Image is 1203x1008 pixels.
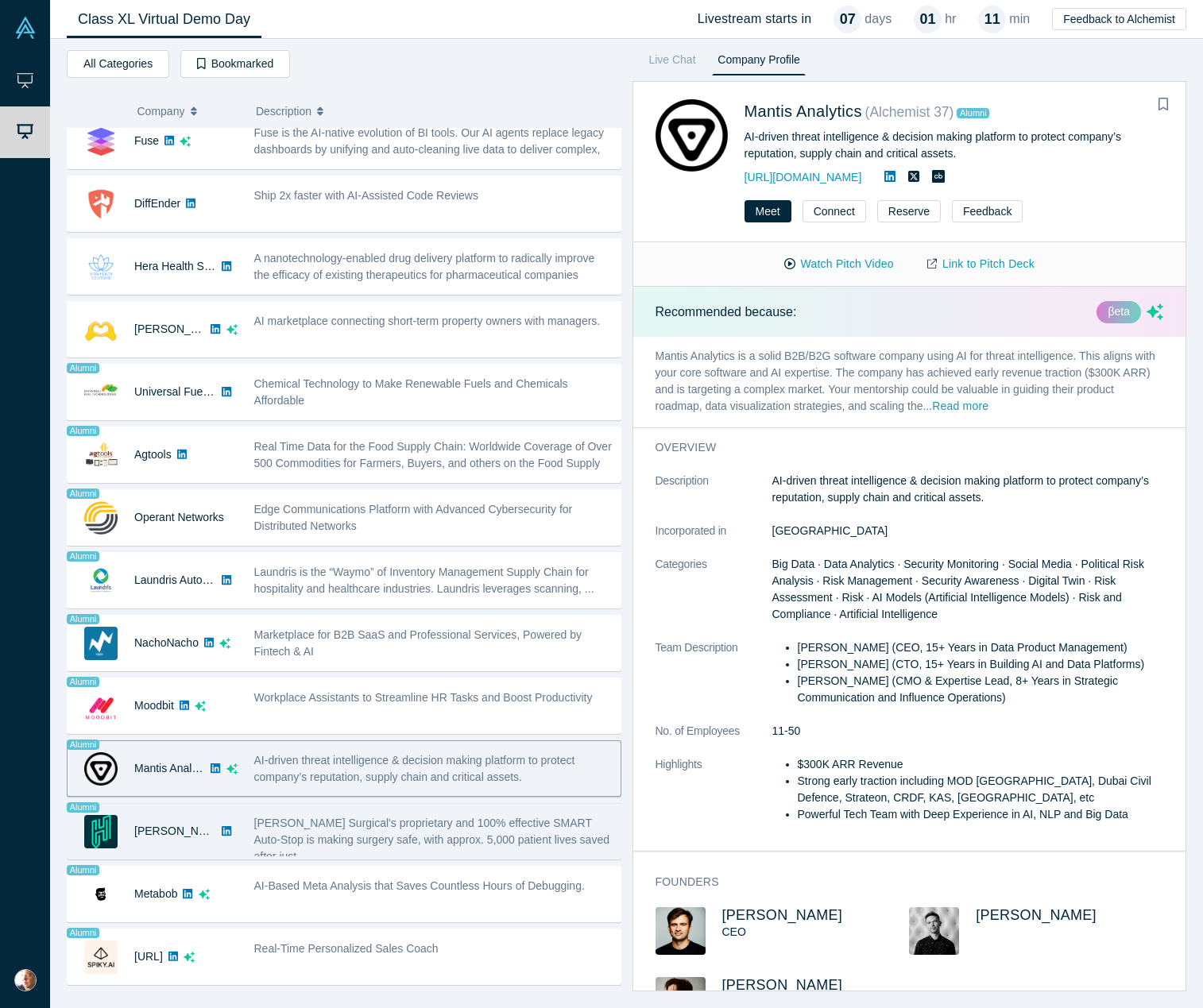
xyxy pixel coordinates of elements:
p: hr [945,10,956,29]
a: Laundris Autonomous Inventory Management [134,574,359,586]
span: Alumni [67,614,99,624]
span: Company [137,95,185,128]
p: AI-driven threat intelligence & decision making platform to protect company’s reputation, supply ... [772,473,1164,506]
span: Workplace Assistants to Streamline HR Tasks and Boost Productivity [254,691,593,704]
svg: dsa ai sparkles [1147,303,1163,320]
button: Read more [932,398,988,416]
img: Universal Fuel Technologies's Logo [84,376,118,409]
dt: Highlights [656,756,772,840]
span: AI-Based Meta Analysis that Saves Countless Hours of Debugging. [254,879,585,892]
dd: [GEOGRAPHIC_DATA] [772,523,1164,539]
button: Bookmark [1152,94,1174,116]
a: Operant Networks [134,511,224,523]
img: Laundris Autonomous Inventory Management's Logo [84,564,118,597]
button: Connect [803,200,866,222]
img: Fuse's Logo [84,125,118,158]
a: [PERSON_NAME] Surgical [134,825,269,837]
img: Maksym Tereshchenko's Profile Image [656,907,706,955]
dt: Team Description [656,639,772,723]
h4: Livestream starts in [698,11,812,26]
a: Live Chat [644,50,702,75]
a: [PERSON_NAME] [722,907,843,923]
dd: 11-50 [772,723,1164,740]
a: Link to Pitch Deck [911,250,1051,278]
span: CEO [722,925,746,938]
h3: Founders [656,874,1142,890]
div: 07 [834,6,861,33]
a: Class XL Virtual Demo Day [67,1,261,38]
a: Agtools [134,448,172,461]
img: Operant Networks's Logo [84,501,118,535]
span: Chemical Technology to Make Renewable Fuels and Chemicals Affordable [254,377,568,407]
a: Mantis Analytics [134,762,214,774]
span: Alumni [67,740,99,750]
p: days [865,10,892,29]
a: Hera Health Solutions [134,260,242,272]
img: Ostap Vykhopen's Profile Image [909,907,959,955]
dt: No. of Employees [656,723,772,756]
span: [PERSON_NAME] Surgical's proprietary and 100% effective SMART Auto-Stop is making surgery safe, w... [254,817,609,863]
a: Metabob [134,887,177,900]
a: Mantis Analytics [745,102,862,120]
dt: Incorporated in [656,523,772,556]
p: min [1009,10,1030,29]
span: Alumni [67,677,99,687]
span: Alumni [67,489,99,499]
img: Seppo Helava's Account [14,969,37,991]
li: Powerful Tech Team with Deep Experience in AI, NLP and Big Data [798,806,1164,823]
div: βeta [1097,301,1141,323]
img: Moodbit's Logo [84,689,118,723]
img: Hera Health Solutions's Logo [84,250,118,284]
button: All Categories [67,50,169,78]
a: [PERSON_NAME] AI [134,322,238,335]
span: [PERSON_NAME] [976,907,1097,923]
dt: Categories [656,556,772,639]
span: Ship 2x faster with AI-Assisted Code Reviews [254,189,478,202]
span: Big Data · Data Analytics · Security Monitoring · Social Media · Political Risk Analysis · Risk M... [772,558,1144,620]
span: Real-Time Personalized Sales Coach [254,942,439,955]
span: A nanotechnology-enabled drug delivery platform to radically improve the efficacy of existing the... [254,252,595,281]
svg: dsa ai sparkles [199,889,210,900]
small: ( Alchemist 37 ) [865,104,954,120]
li: Strong early traction including MOD [GEOGRAPHIC_DATA], Dubai Civil Defence, Strateon, CRDF, KAS, ... [798,773,1164,806]
img: Hubly Surgical's Logo [84,815,118,848]
a: Universal Fuel Technologies [134,385,273,398]
span: Real Time Data for the Food Supply Chain: Worldwide Coverage of Over 500 Commodities for Farmers,... [254,440,612,486]
img: Mantis Analytics's Logo [84,752,118,786]
svg: dsa ai sparkles [184,952,195,963]
span: Description [256,95,311,128]
p: Recommended because: [656,303,797,322]
span: Alumni [67,865,99,875]
li: [PERSON_NAME] (CEO, 15+ Years in Data Product Management) [798,639,1164,656]
button: Description [256,95,610,128]
img: Mantis Analytics's Logo [656,99,728,172]
svg: dsa ai sparkles [195,701,206,712]
img: DiffEnder's Logo [84,187,118,221]
a: DiffEnder [134,197,180,210]
a: Fuse [134,134,159,147]
svg: dsa ai sparkles [226,763,238,774]
div: 01 [914,6,942,33]
span: Alumni [67,426,99,436]
li: [PERSON_NAME] (CMO & Expertise Lead, 8+ Years in Strategic Communication and Influence Operations) [798,673,1164,706]
span: Alumni [67,363,99,373]
p: Mantis Analytics is a solid B2B/B2G software company using AI for threat intelligence. This align... [633,337,1186,427]
div: AI-driven threat intelligence & decision making platform to protect company’s reputation, supply ... [745,129,1164,162]
img: Besty AI's Logo [84,313,118,346]
a: [PERSON_NAME] [722,977,843,993]
span: Alumni [67,802,99,813]
span: Alumni [957,108,989,118]
li: $300K ARR Revenue [798,756,1164,773]
img: Metabob's Logo [84,878,118,911]
li: [PERSON_NAME] (CTO, 15+ Years in Building AI and Data Platforms) [798,656,1164,673]
a: Moodbit [134,699,174,712]
span: Alumni [67,928,99,938]
a: NachoNacho [134,636,199,649]
span: AI-driven threat intelligence & decision making platform to protect company’s reputation, supply ... [254,754,575,783]
button: Bookmarked [180,50,290,78]
img: NachoNacho's Logo [84,627,118,660]
a: [URL] [134,950,163,963]
button: Reserve [877,200,941,222]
